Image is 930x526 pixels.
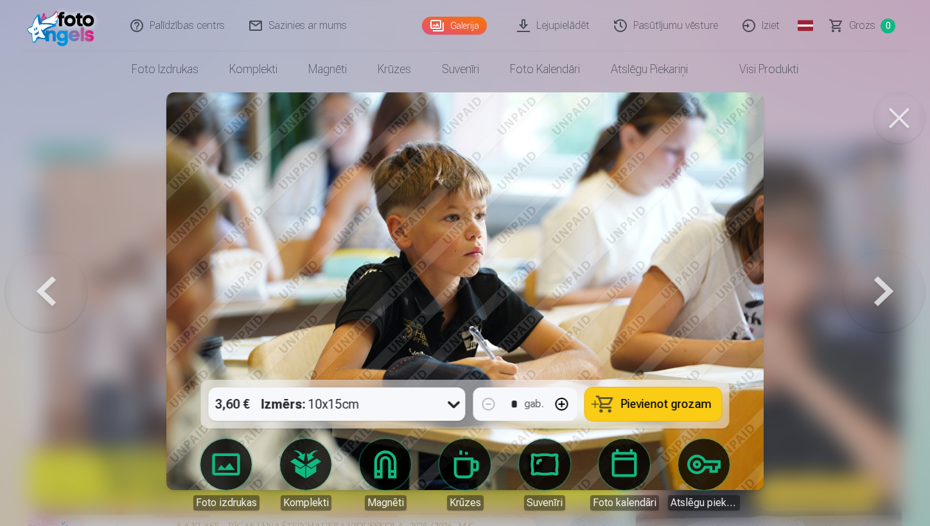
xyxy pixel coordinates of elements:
[261,387,360,421] div: 10x15cm
[209,387,256,421] div: 3,60 €
[447,495,484,511] div: Krūzes
[849,18,875,33] span: Grozs
[349,439,421,511] a: Magnēti
[27,5,101,46] img: /fa1
[214,51,293,87] a: Komplekti
[261,395,306,413] strong: Izmērs :
[293,51,362,87] a: Magnēti
[668,439,740,511] a: Atslēgu piekariņi
[270,439,342,511] a: Komplekti
[525,396,544,412] div: gab.
[595,51,703,87] a: Atslēgu piekariņi
[193,495,259,511] div: Foto izdrukas
[524,495,565,511] div: Suvenīri
[365,495,407,511] div: Magnēti
[881,19,895,33] span: 0
[190,439,262,511] a: Foto izdrukas
[668,495,740,511] div: Atslēgu piekariņi
[362,51,426,87] a: Krūzes
[426,51,495,87] a: Suvenīri
[588,439,660,511] a: Foto kalendāri
[422,17,487,35] a: Galerija
[585,387,722,421] button: Pievienot grozam
[495,51,595,87] a: Foto kalendāri
[429,439,501,511] a: Krūzes
[703,51,814,87] a: Visi produkti
[621,398,712,410] span: Pievienot grozam
[590,495,659,511] div: Foto kalendāri
[281,495,331,511] div: Komplekti
[509,439,581,511] a: Suvenīri
[116,51,214,87] a: Foto izdrukas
